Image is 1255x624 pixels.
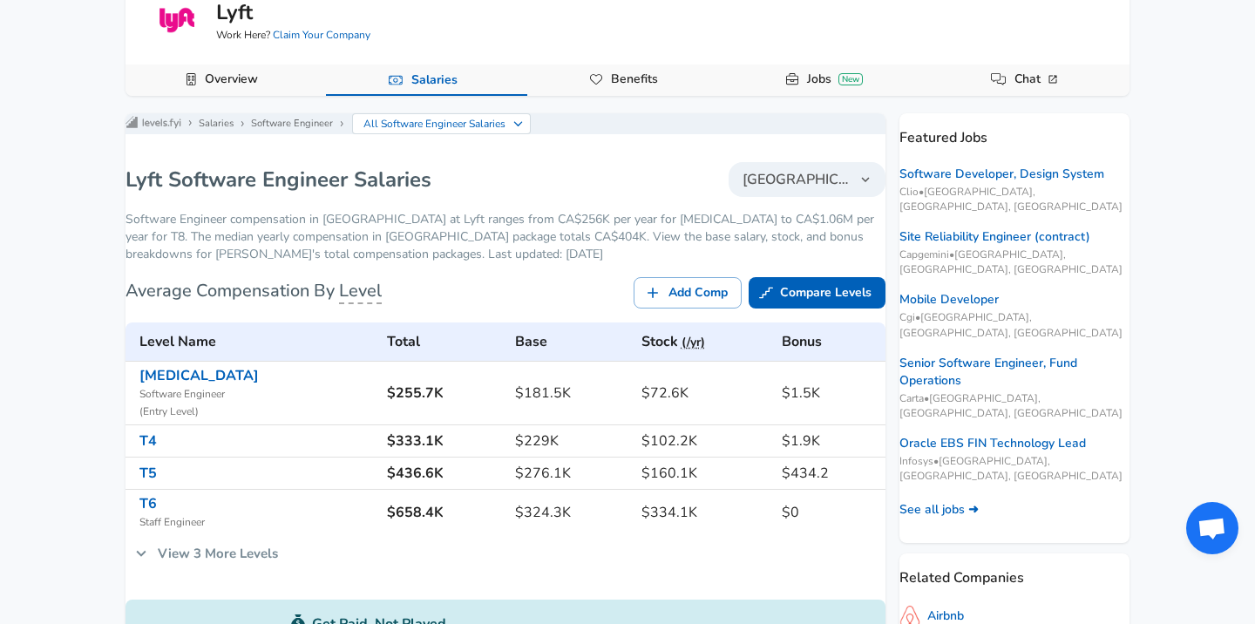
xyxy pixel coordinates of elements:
[139,494,157,513] a: T6
[273,28,370,42] a: Claim Your Company
[782,429,878,453] h6: $1.9K
[641,429,768,453] h6: $102.2K
[139,386,373,404] span: Software Engineer
[515,500,627,525] h6: $324.3K
[838,73,863,85] div: New
[899,248,1129,277] span: Capgemini • [GEOGRAPHIC_DATA], [GEOGRAPHIC_DATA], [GEOGRAPHIC_DATA]
[139,329,373,354] h6: Level Name
[641,381,768,405] h6: $72.6K
[641,461,768,485] h6: $160.1K
[899,166,1104,183] a: Software Developer, Design System
[139,464,157,483] a: T5
[800,64,870,94] a: JobsNew
[125,211,885,263] p: Software Engineer compensation in [GEOGRAPHIC_DATA] at Lyft ranges from CA$256K per year for [MED...
[159,3,194,37] img: lyftlogo.png
[125,322,885,535] table: Lyft's Software Engineer levels
[899,501,979,519] a: See all jobs ➜
[682,332,705,354] button: (/yr)
[899,391,1129,421] span: Carta • [GEOGRAPHIC_DATA], [GEOGRAPHIC_DATA], [GEOGRAPHIC_DATA]
[899,113,1129,148] p: Featured Jobs
[515,461,627,485] h6: $276.1K
[198,64,265,94] a: Overview
[139,431,157,451] a: T4
[641,329,768,354] h6: Stock
[515,329,627,354] h6: Base
[782,500,878,525] h6: $0
[1186,502,1238,554] div: Open chat
[749,277,885,309] a: Compare Levels
[515,381,627,405] h6: $181.5K
[404,65,465,95] a: Salaries
[125,166,431,193] h1: Lyft Software Engineer Salaries
[139,404,373,421] span: ( Entry Level )
[729,162,885,197] button: [GEOGRAPHIC_DATA]
[139,366,259,385] a: [MEDICAL_DATA]
[899,185,1129,214] span: Clio • [GEOGRAPHIC_DATA], [GEOGRAPHIC_DATA], [GEOGRAPHIC_DATA]
[899,355,1129,390] a: Senior Software Engineer, Fund Operations
[899,310,1129,340] span: Cgi • [GEOGRAPHIC_DATA], [GEOGRAPHIC_DATA], [GEOGRAPHIC_DATA]
[387,500,501,525] h6: $658.4K
[387,329,501,354] h6: Total
[125,64,1129,96] div: Company Data Navigation
[899,228,1090,246] a: Site Reliability Engineer (contract)
[899,454,1129,484] span: Infosys • [GEOGRAPHIC_DATA], [GEOGRAPHIC_DATA], [GEOGRAPHIC_DATA]
[339,279,382,304] span: Level
[199,117,234,131] a: Salaries
[125,535,288,572] a: View 3 More Levels
[604,64,665,94] a: Benefits
[363,116,506,132] p: All Software Engineer Salaries
[515,429,627,453] h6: $229K
[899,435,1086,452] a: Oracle EBS FIN Technology Lead
[782,461,878,485] h6: $434.2
[387,429,501,453] h6: $333.1K
[641,500,768,525] h6: $334.1K
[387,381,501,405] h6: $255.7K
[251,117,333,131] a: Software Engineer
[782,381,878,405] h6: $1.5K
[634,277,742,309] a: Add Comp
[125,277,382,305] h6: Average Compensation By
[899,291,999,309] a: Mobile Developer
[387,461,501,485] h6: $436.6K
[899,553,1129,588] p: Related Companies
[743,169,851,190] span: [GEOGRAPHIC_DATA]
[139,514,373,532] span: Staff Engineer
[1007,64,1068,94] a: Chat
[782,329,878,354] h6: Bonus
[216,28,370,43] span: Work Here?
